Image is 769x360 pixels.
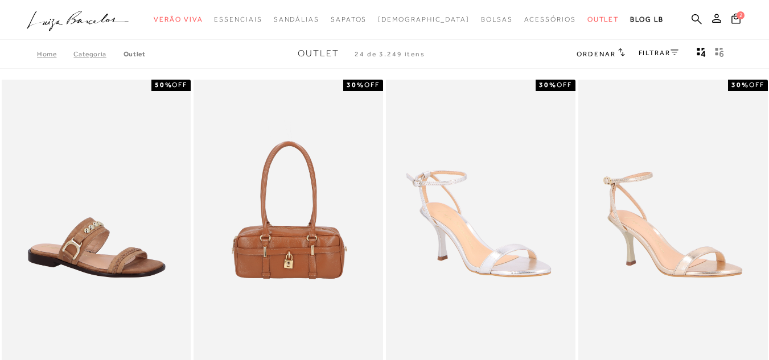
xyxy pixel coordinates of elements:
a: Home [37,50,73,58]
a: noSubCategoriesText [524,9,576,30]
strong: 30% [347,81,364,89]
span: OFF [172,81,187,89]
a: noSubCategoriesText [481,9,513,30]
a: BLOG LB [630,9,663,30]
a: Categoria [73,50,123,58]
a: noSubCategoriesText [587,9,619,30]
a: noSubCategoriesText [331,9,367,30]
span: Sandálias [274,15,319,23]
span: Outlet [587,15,619,23]
span: OFF [364,81,380,89]
a: noSubCategoriesText [154,9,203,30]
span: Outlet [298,48,339,59]
a: noSubCategoriesText [274,9,319,30]
button: Mostrar 4 produtos por linha [693,47,709,61]
strong: 30% [731,81,749,89]
span: Acessórios [524,15,576,23]
a: Outlet [124,50,146,58]
button: 2 [728,13,744,28]
strong: 30% [539,81,557,89]
span: Bolsas [481,15,513,23]
strong: 50% [155,81,172,89]
span: Sapatos [331,15,367,23]
span: 24 de 3.249 itens [355,50,425,58]
span: OFF [557,81,572,89]
span: Verão Viva [154,15,203,23]
a: FILTRAR [639,49,678,57]
span: 2 [737,11,745,19]
span: OFF [749,81,764,89]
button: gridText6Desc [712,47,727,61]
span: Ordenar [577,50,615,58]
a: noSubCategoriesText [378,9,470,30]
a: noSubCategoriesText [214,9,262,30]
span: Essenciais [214,15,262,23]
span: [DEMOGRAPHIC_DATA] [378,15,470,23]
span: BLOG LB [630,15,663,23]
